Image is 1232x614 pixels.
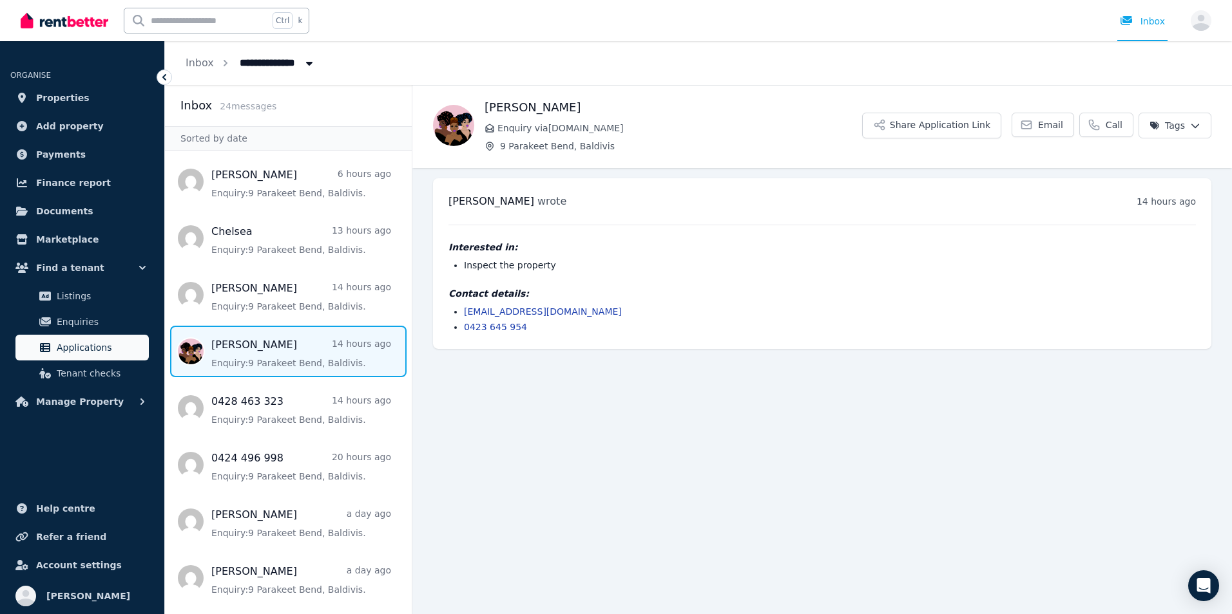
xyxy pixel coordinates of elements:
span: Manage Property [36,394,124,409]
a: Marketplace [10,227,154,252]
span: wrote [537,195,566,207]
span: Payments [36,147,86,162]
button: Tags [1139,113,1211,138]
h1: [PERSON_NAME] [485,98,862,116]
span: 9 Parakeet Bend, Baldivis [500,140,862,153]
button: Share Application Link [862,113,1001,138]
a: 0424 496 99820 hours agoEnquiry:9 Parakeet Bend, Baldivis. [211,451,391,483]
span: Tenant checks [57,366,144,381]
span: Applications [57,340,144,355]
a: [EMAIL_ADDRESS][DOMAIN_NAME] [464,306,622,317]
div: Inbox [1120,15,1165,28]
span: Account settings [36,557,122,573]
img: RentBetter [21,11,108,30]
a: Add property [10,113,154,139]
li: Inspect the property [464,259,1196,272]
button: Manage Property [10,389,154,414]
time: 14 hours ago [1137,196,1196,207]
button: Find a tenant [10,255,154,281]
span: Email [1038,118,1063,131]
a: Chelsea13 hours agoEnquiry:9 Parakeet Bend, Baldivis. [211,224,391,256]
a: 0428 463 32314 hours agoEnquiry:9 Parakeet Bend, Baldivis. [211,394,391,426]
h4: Interested in: [448,241,1196,254]
a: [PERSON_NAME]14 hours agoEnquiry:9 Parakeet Bend, Baldivis. [211,281,391,313]
a: [PERSON_NAME]6 hours agoEnquiry:9 Parakeet Bend, Baldivis. [211,167,391,200]
span: k [298,15,302,26]
span: [PERSON_NAME] [448,195,534,207]
span: Listings [57,288,144,304]
span: Add property [36,118,104,134]
span: [PERSON_NAME] [46,588,130,604]
span: Refer a friend [36,529,106,544]
a: Listings [15,283,149,309]
nav: Breadcrumb [165,41,336,85]
div: Open Intercom Messenger [1188,570,1219,601]
a: Enquiries [15,309,149,335]
span: Call [1106,118,1122,131]
a: Call [1079,113,1133,137]
span: Find a tenant [36,260,104,275]
a: [PERSON_NAME]a day agoEnquiry:9 Parakeet Bend, Baldivis. [211,564,391,596]
a: Refer a friend [10,524,154,550]
a: 0423 645 954 [464,322,527,332]
h2: Inbox [180,97,212,115]
a: Account settings [10,552,154,578]
a: [PERSON_NAME]14 hours agoEnquiry:9 Parakeet Bend, Baldivis. [211,337,391,369]
span: 24 message s [220,101,276,111]
h4: Contact details: [448,287,1196,300]
span: Documents [36,203,93,219]
a: Payments [10,142,154,167]
span: Tags [1150,119,1185,132]
a: Applications [15,335,149,360]
a: Help centre [10,496,154,521]
div: Sorted by date [165,126,412,151]
img: Joseph [433,105,474,146]
a: Documents [10,198,154,224]
a: Properties [10,85,154,111]
span: Finance report [36,175,111,191]
a: Inbox [186,57,214,69]
a: Finance report [10,170,154,196]
span: Marketplace [36,232,99,247]
span: ORGANISE [10,71,51,80]
span: Help centre [36,501,95,516]
span: Enquiries [57,314,144,330]
span: Properties [36,90,90,106]
span: Ctrl [273,12,293,29]
a: Tenant checks [15,360,149,386]
a: [PERSON_NAME]a day agoEnquiry:9 Parakeet Bend, Baldivis. [211,507,391,539]
a: Email [1012,113,1074,137]
span: Enquiry via [DOMAIN_NAME] [497,122,862,135]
